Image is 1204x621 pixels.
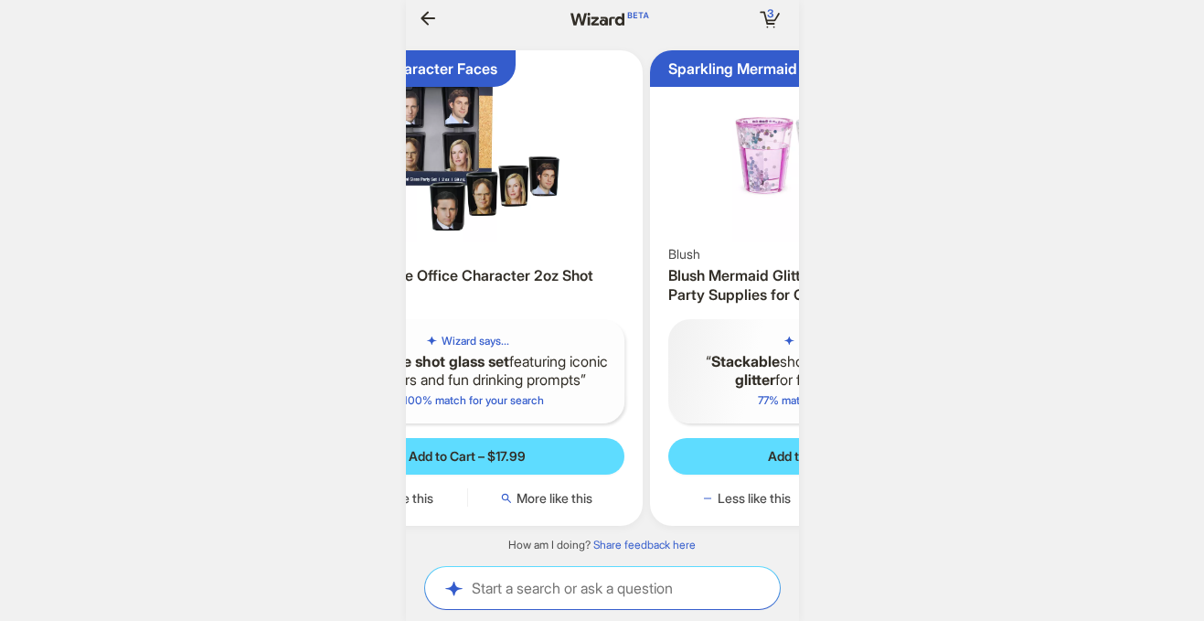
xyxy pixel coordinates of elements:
b: Stackable [711,352,780,370]
div: How am I doing? [406,538,799,552]
button: More like this [468,489,624,508]
span: 3 [767,6,773,20]
span: Less like this [718,490,791,507]
div: The Office Character FacesJust Funky The Office Character 2oz Shot Glass Set of 4Just Funky The O... [293,50,643,526]
q: shot glasses with for festive occasions [683,352,967,391]
b: collectible shot glass set [341,352,509,370]
span: Add to Cart – $17.99 [409,448,526,465]
h5: Wizard says... [442,334,509,348]
span: 100 % match for your search [390,393,544,407]
b: floating glitter [735,352,943,390]
div: Sparkling Mermaid Glitter [668,59,843,79]
h3: Blush Mermaid Glitter Shot Glasses, Sparkly Party Supplies for Cocktails, Stackable Shooters, 1.5... [668,266,982,305]
span: Blush [668,246,700,262]
img: Just Funky The Office Character 2oz Shot Glass Set of 4 [300,58,635,242]
q: A featuring iconic characters and fun drinking prompts [325,352,610,391]
button: Add to Cart – $17.99 [311,438,624,475]
img: Blush Mermaid Glitter Shot Glasses, Sparkly Party Supplies for Cocktails, Stackable Shooters, 1.5... [657,58,993,242]
a: Share feedback here [593,538,696,551]
span: More like this [517,490,592,507]
h3: Just Funky The Office Character 2oz Shot Glass Set of 4 [311,266,624,305]
span: 77 % match for your search [758,393,890,407]
span: Add to Cart – $11.91 [768,448,880,465]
